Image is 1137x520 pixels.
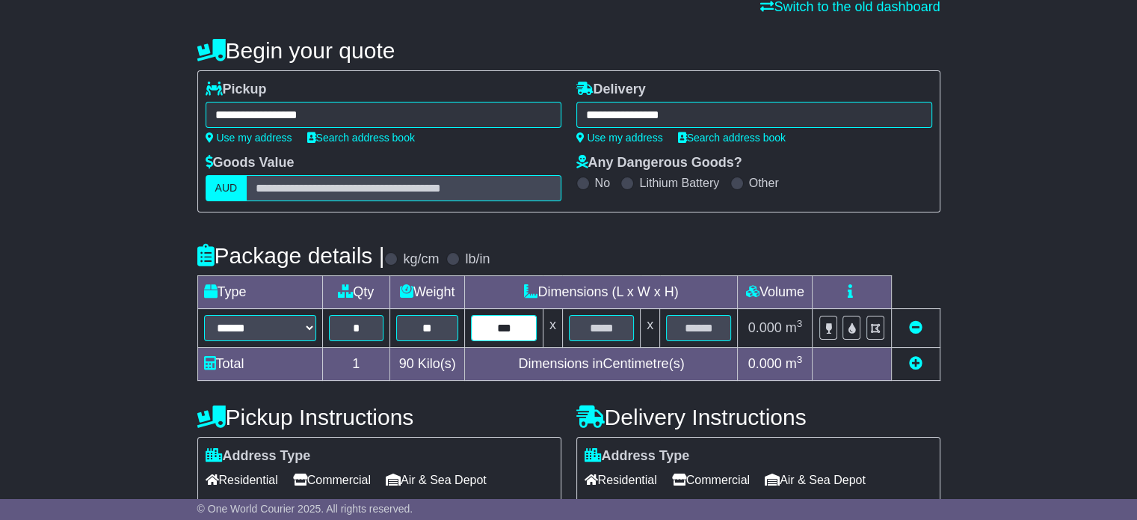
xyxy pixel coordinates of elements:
[576,405,940,429] h4: Delivery Instructions
[307,132,415,144] a: Search address book
[206,468,278,492] span: Residential
[576,155,742,171] label: Any Dangerous Goods?
[639,176,719,190] label: Lithium Battery
[197,38,940,63] h4: Begin your quote
[206,155,295,171] label: Goods Value
[465,348,738,381] td: Dimensions in Centimetre(s)
[389,348,465,381] td: Kilo(s)
[672,468,750,492] span: Commercial
[386,468,487,492] span: Air & Sea Depot
[585,468,657,492] span: Residential
[576,132,663,144] a: Use my address
[909,356,922,371] a: Add new item
[197,276,322,309] td: Type
[322,276,389,309] td: Qty
[595,176,610,190] label: No
[389,276,465,309] td: Weight
[197,348,322,381] td: Total
[748,320,782,335] span: 0.000
[543,309,562,348] td: x
[293,468,371,492] span: Commercial
[585,448,690,465] label: Address Type
[738,276,813,309] td: Volume
[197,503,413,515] span: © One World Courier 2025. All rights reserved.
[909,320,922,335] a: Remove this item
[749,176,779,190] label: Other
[206,132,292,144] a: Use my address
[197,243,385,268] h4: Package details |
[206,448,311,465] label: Address Type
[576,82,646,98] label: Delivery
[399,356,414,371] span: 90
[797,354,803,365] sup: 3
[765,468,866,492] span: Air & Sea Depot
[748,356,782,371] span: 0.000
[797,318,803,329] sup: 3
[465,251,490,268] label: lb/in
[678,132,786,144] a: Search address book
[206,175,247,201] label: AUD
[322,348,389,381] td: 1
[641,309,660,348] td: x
[465,276,738,309] td: Dimensions (L x W x H)
[206,82,267,98] label: Pickup
[786,356,803,371] span: m
[786,320,803,335] span: m
[403,251,439,268] label: kg/cm
[197,405,561,429] h4: Pickup Instructions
